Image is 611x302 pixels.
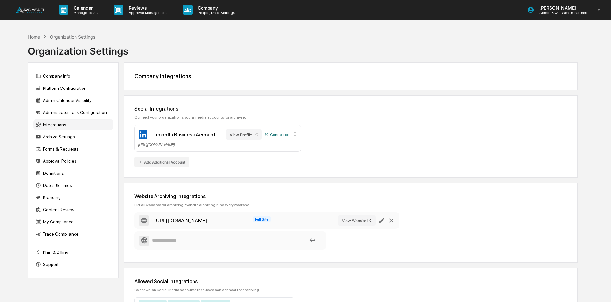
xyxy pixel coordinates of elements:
[153,132,215,138] div: LinkedIn Business Account
[33,180,113,191] div: Dates & Times
[33,143,113,155] div: Forms & Requests
[534,5,588,11] p: [PERSON_NAME]
[33,204,113,215] div: Content Review
[33,155,113,167] div: Approval Policies
[338,215,376,226] button: View Website
[193,11,238,15] p: People, Data, Settings
[134,106,567,112] div: Social Integrations
[33,228,113,240] div: Trade Compliance
[534,11,588,15] p: Admin • Avid Wealth Partners
[134,115,567,120] div: Connect your organization's social media accounts for archiving
[28,40,128,57] div: Organization Settings
[253,216,271,222] span: Full Site
[138,129,148,140] img: LinkedIn Business Account Icon
[33,70,113,82] div: Company Info
[193,5,238,11] p: Company
[591,281,608,298] iframe: Open customer support
[134,157,189,167] button: Add Additional Account
[264,132,290,137] div: Connected
[68,5,101,11] p: Calendar
[33,167,113,179] div: Definitions
[33,95,113,106] div: Admin Calendar Visibility
[134,73,567,80] div: Company Integrations
[68,11,101,15] p: Manage Tasks
[226,129,262,140] button: View Profile
[123,11,170,15] p: Approval Management
[33,119,113,130] div: Integrations
[134,193,567,199] div: Website Archiving Integrations
[15,6,46,14] img: logo
[33,192,113,203] div: Branding
[50,34,95,40] div: Organization Settings
[134,203,567,207] div: List all websites for archiving. Website archiving runs every weekend
[134,288,567,292] div: Select which Social Media accounts that users can connect for archiving
[33,82,113,94] div: Platform Configuration
[33,259,113,270] div: Support
[138,142,298,147] div: [URL][DOMAIN_NAME]
[33,216,113,228] div: My Compliance
[154,218,207,224] div: https://www.avidwp.com/
[123,5,170,11] p: Reviews
[28,34,40,40] div: Home
[33,246,113,258] div: Plan & Billing
[134,278,567,284] div: Allowed Social Integrations
[33,107,113,118] div: Administrator Task Configuration
[33,131,113,143] div: Archive Settings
